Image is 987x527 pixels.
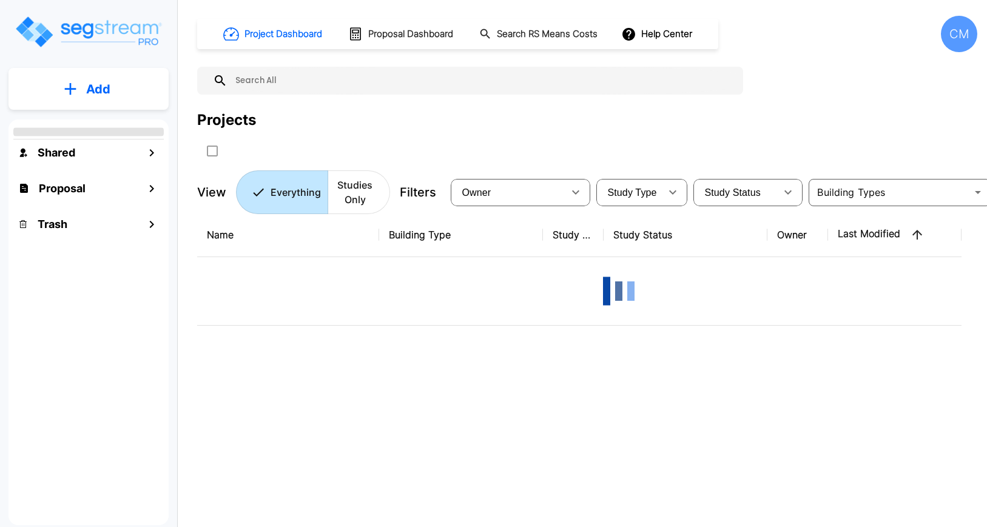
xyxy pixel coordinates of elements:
img: Logo [14,15,163,49]
h1: Search RS Means Costs [497,27,598,41]
button: Proposal Dashboard [343,21,460,47]
button: Studies Only [328,170,390,214]
div: Select [696,175,776,209]
div: CM [941,16,977,52]
h1: Shared [38,144,75,161]
button: Open [969,184,986,201]
p: View [197,183,226,201]
th: Owner [767,213,828,257]
button: Project Dashboard [218,21,329,47]
h1: Proposal [39,180,86,196]
p: Add [86,80,110,98]
input: Search All [227,67,737,95]
button: Search RS Means Costs [474,22,604,46]
div: Projects [197,109,256,131]
button: Everything [236,170,328,214]
th: Building Type [379,213,543,257]
p: Studies Only [335,178,375,207]
button: SelectAll [200,139,224,163]
div: Select [453,175,564,209]
div: Platform [236,170,390,214]
h1: Trash [38,216,67,232]
h1: Project Dashboard [244,27,322,41]
th: Name [197,213,379,257]
h1: Proposal Dashboard [368,27,453,41]
th: Study Status [604,213,767,257]
img: Loading [595,267,643,315]
p: Everything [271,185,321,200]
span: Owner [462,187,491,198]
p: Filters [400,183,436,201]
span: Study Type [607,187,656,198]
div: Select [599,175,661,209]
th: Study Type [543,213,604,257]
th: Last Modified [828,213,962,257]
button: Help Center [619,22,697,45]
button: Add [8,72,169,107]
span: Study Status [704,187,761,198]
input: Building Types [812,184,967,201]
